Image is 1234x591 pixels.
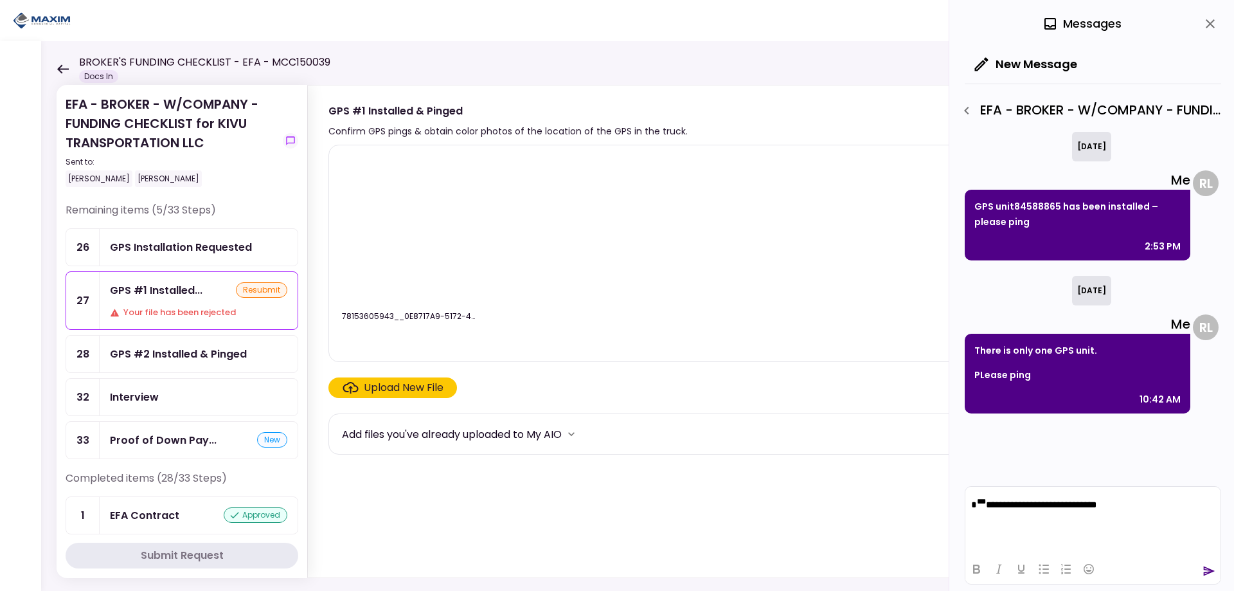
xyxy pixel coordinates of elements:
[974,343,1181,358] p: There is only one GPS unit.
[257,432,287,448] div: new
[110,239,252,255] div: GPS Installation Requested
[66,336,100,372] div: 28
[1010,560,1032,578] button: Underline
[364,380,443,396] div: Upload New File
[1072,276,1111,305] div: [DATE]
[110,389,159,405] div: Interview
[1055,560,1077,578] button: Numbered list
[66,379,100,415] div: 32
[66,228,298,266] a: 26GPS Installation Requested
[141,548,224,563] div: Submit Request
[1145,239,1181,254] div: 2:53 PM
[110,346,247,362] div: GPS #2 Installed & Pinged
[224,507,287,523] div: approved
[562,424,581,444] button: more
[974,200,1158,228] span: GPS unit
[342,311,477,322] div: 78153605943__0E8717A9-5172-431E-BB09-0F3603438ADD.jpeg
[66,497,100,534] div: 1
[965,48,1087,81] button: New Message
[66,471,298,496] div: Completed items (28/33 Steps)
[328,377,457,398] span: Click here to upload the required document
[110,432,217,448] div: Proof of Down Payment 2
[1193,314,1219,340] div: R L
[1072,132,1111,161] div: [DATE]
[965,314,1190,334] div: Me
[1042,14,1122,33] div: Messages
[1199,13,1221,35] button: close
[956,100,1221,122] div: EFA - BROKER - W/COMPANY - FUNDING CHECKLIST - GPS #1 Installed & Pinged
[13,11,71,30] img: Partner icon
[328,103,688,119] div: GPS #1 Installed & Pinged
[988,560,1010,578] button: Italic
[1078,560,1100,578] button: Emojis
[965,560,987,578] button: Bold
[66,543,298,568] button: Submit Request
[66,421,298,459] a: 33Proof of Down Payment 2new
[965,170,1190,190] div: Me
[110,306,287,319] div: Your file has been rejected
[66,156,278,168] div: Sent to:
[1193,170,1219,196] div: R L
[66,496,298,534] a: 1EFA Contractapproved
[135,170,202,187] div: [PERSON_NAME]
[283,133,298,149] button: show-messages
[66,271,298,330] a: 27GPS #1 Installed & PingedresubmitYour file has been rejected
[79,70,118,83] div: Docs In
[66,378,298,416] a: 32Interview
[307,85,1208,578] div: GPS #1 Installed & PingedConfirm GPS pings & obtain color photos of the location of the GPS in th...
[1033,560,1055,578] button: Bullet list
[965,487,1221,554] iframe: Rich Text Area
[66,422,100,459] div: 33
[110,507,179,523] div: EFA Contract
[1140,392,1181,407] div: 10:42 AM
[110,282,202,298] div: GPS #1 Installed & Pinged
[66,203,298,228] div: Remaining items (5/33 Steps)
[342,426,562,442] div: Add files you've already uploaded to My AIO
[236,282,287,298] div: resubmit
[328,123,688,139] div: Confirm GPS pings & obtain color photos of the location of the GPS in the truck.
[66,95,278,187] div: EFA - BROKER - W/COMPANY - FUNDING CHECKLIST for KIVU TRANSPORTATION LLC
[79,55,330,70] h1: BROKER'S FUNDING CHECKLIST - EFA - MCC150039
[66,272,100,329] div: 27
[1203,565,1215,577] button: send
[974,367,1181,383] p: PLease ping
[66,170,132,187] div: [PERSON_NAME]
[974,200,1158,228] span: 84588865 has been installed – please ping
[66,229,100,266] div: 26
[66,335,298,373] a: 28GPS #2 Installed & Pinged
